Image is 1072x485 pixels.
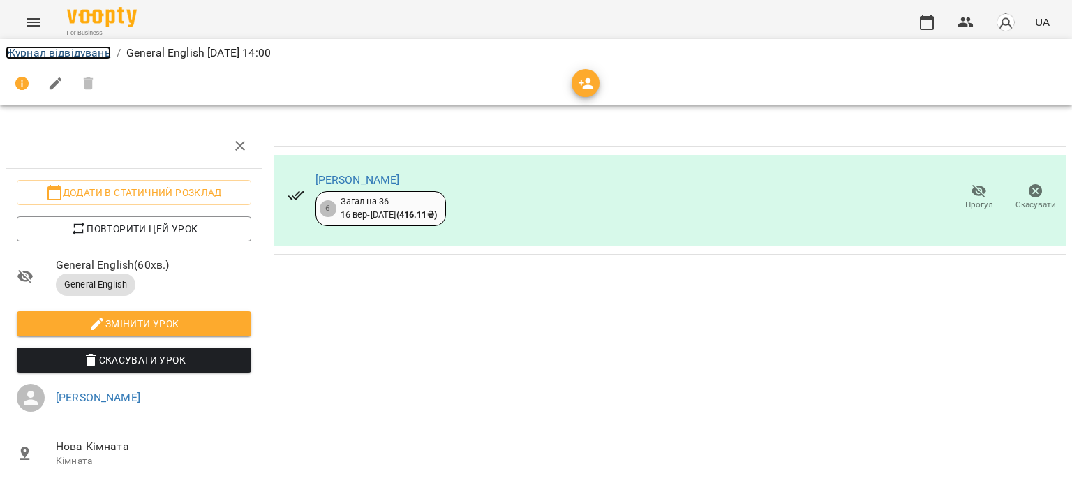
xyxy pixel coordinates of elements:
span: Прогул [965,199,993,211]
b: ( 416.11 ₴ ) [396,209,437,220]
button: Прогул [951,178,1007,217]
button: Скасувати Урок [17,348,251,373]
li: / [117,45,121,61]
nav: breadcrumb [6,45,1066,61]
button: Змінити урок [17,311,251,336]
span: Повторити цей урок [28,221,240,237]
p: General English [DATE] 14:00 [126,45,271,61]
span: Нова Кімната [56,438,251,455]
button: Скасувати [1007,178,1064,217]
button: Menu [17,6,50,39]
div: Загал на 36 16 вер - [DATE] [341,195,437,221]
span: For Business [67,29,137,38]
img: Voopty Logo [67,7,137,27]
span: Змінити урок [28,315,240,332]
button: UA [1029,9,1055,35]
span: Скасувати [1015,199,1056,211]
a: [PERSON_NAME] [315,173,400,186]
button: Додати в статичний розклад [17,180,251,205]
div: 6 [320,200,336,217]
span: Додати в статичний розклад [28,184,240,201]
span: UA [1035,15,1050,29]
span: Скасувати Урок [28,352,240,368]
span: General English [56,278,135,291]
span: General English ( 60 хв. ) [56,257,251,274]
img: avatar_s.png [996,13,1015,32]
p: Кімната [56,454,251,468]
button: Повторити цей урок [17,216,251,241]
a: Журнал відвідувань [6,46,111,59]
a: [PERSON_NAME] [56,391,140,404]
